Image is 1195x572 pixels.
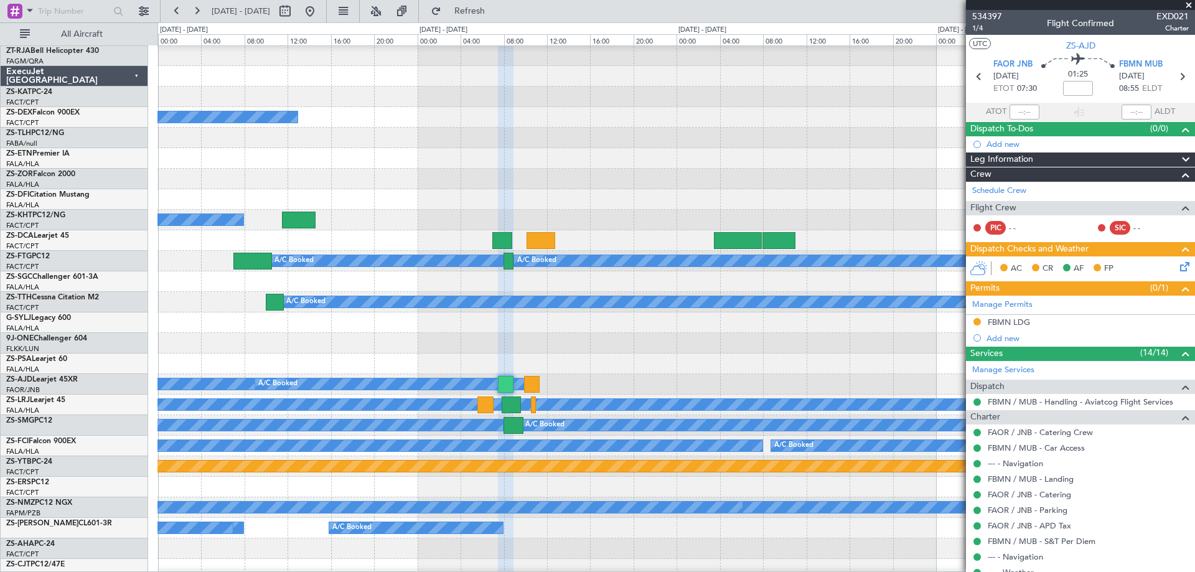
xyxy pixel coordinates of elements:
div: Flight Confirmed [1047,17,1114,30]
span: AF [1074,263,1084,275]
span: ZS-DCA [6,232,34,240]
span: ZS-FCI [6,438,29,445]
a: FBMN / MUB - Landing [988,474,1074,484]
a: FACT/CPT [6,98,39,107]
span: ATOT [986,106,1006,118]
a: FACT/CPT [6,550,39,559]
a: ZS-LRJLearjet 45 [6,396,65,404]
a: ZS-SGCChallenger 601-3A [6,273,98,281]
span: ZS-DFI [6,191,29,199]
span: Refresh [444,7,496,16]
a: ZT-RJABell Helicopter 430 [6,47,99,55]
span: ZS-ERS [6,479,31,486]
span: 07:30 [1017,83,1037,95]
a: ZS-TLHPC12/NG [6,129,64,137]
span: FP [1104,263,1113,275]
span: Services [970,347,1003,361]
button: Refresh [425,1,500,21]
span: Dispatch [970,380,1005,394]
div: 20:00 [634,34,677,45]
div: 16:00 [590,34,633,45]
span: ALDT [1155,106,1175,118]
div: 12:00 [547,34,590,45]
span: ZS-TTH [6,294,32,301]
span: ZS-PSA [6,355,32,363]
span: 9J-ONE [6,335,34,342]
a: ZS-FCIFalcon 900EX [6,438,76,445]
span: FAOR JNB [993,59,1033,71]
span: ZS-ETN [6,150,32,157]
div: [DATE] - [DATE] [678,25,726,35]
span: Permits [970,281,1000,296]
div: 08:00 [245,34,288,45]
span: [DATE] [993,70,1019,83]
span: ZS-KAT [6,88,32,96]
a: FALA/HLA [6,365,39,374]
span: (14/14) [1140,346,1168,359]
div: 04:00 [720,34,763,45]
a: 9J-ONEChallenger 604 [6,335,87,342]
a: FALA/HLA [6,447,39,456]
a: FAOR / JNB - APD Tax [988,520,1071,531]
div: 16:00 [331,34,374,45]
a: ZS-DFICitation Mustang [6,191,90,199]
a: FBMN / MUB - S&T Per Diem [988,536,1095,546]
div: A/C Booked [525,416,565,434]
a: ZS-ZORFalcon 2000 [6,171,75,178]
span: AC [1011,263,1022,275]
a: --- - Navigation [988,458,1043,469]
div: 00:00 [677,34,719,45]
a: FACT/CPT [6,303,39,312]
div: 12:00 [288,34,330,45]
span: Charter [1156,23,1189,34]
a: FALA/HLA [6,406,39,415]
span: ZS-DEX [6,109,32,116]
a: FAOR / JNB - Parking [988,505,1067,515]
div: 00:00 [158,34,201,45]
span: ZS-ZOR [6,171,33,178]
a: FAGM/QRA [6,57,44,66]
div: 20:00 [893,34,936,45]
button: All Aircraft [14,24,135,44]
a: FALA/HLA [6,200,39,210]
div: A/C Booked [517,251,556,270]
a: FACT/CPT [6,488,39,497]
div: FBMN LDG [988,317,1030,327]
a: ZS-[PERSON_NAME]CL601-3R [6,520,112,527]
div: A/C Booked [258,375,298,393]
a: G-SYLJLegacy 600 [6,314,71,322]
a: ZS-ERSPC12 [6,479,49,486]
span: G-SYLJ [6,314,31,322]
div: 00:00 [936,34,979,45]
a: FAPM/PZB [6,509,40,518]
span: ELDT [1142,83,1162,95]
span: ZS-KHT [6,212,32,219]
a: FACT/CPT [6,262,39,271]
div: 04:00 [201,34,244,45]
div: 16:00 [850,34,893,45]
span: ETOT [993,83,1014,95]
div: [DATE] - [DATE] [419,25,467,35]
a: --- - Navigation [988,551,1043,562]
span: ZS-[PERSON_NAME] [6,520,78,527]
a: ZS-FTGPC12 [6,253,50,260]
div: 08:00 [504,34,547,45]
input: --:-- [1010,105,1039,120]
a: ZS-TTHCessna Citation M2 [6,294,99,301]
span: ZS-FTG [6,253,32,260]
a: ZS-DEXFalcon 900EX [6,109,80,116]
a: FAOR/JNB [6,385,40,395]
a: ZS-KATPC-24 [6,88,52,96]
a: ZS-ETNPremier IA [6,150,70,157]
a: FACT/CPT [6,241,39,251]
span: CR [1043,263,1053,275]
span: ZT-RJA [6,47,30,55]
div: A/C Booked [332,518,372,537]
a: ZS-CJTPC12/47E [6,561,65,568]
span: ZS-SMG [6,417,34,424]
div: A/C Booked [286,293,326,311]
span: ZS-AHA [6,540,34,548]
input: Trip Number [38,2,110,21]
span: [DATE] [1119,70,1145,83]
a: FAOR / JNB - Catering [988,489,1071,500]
